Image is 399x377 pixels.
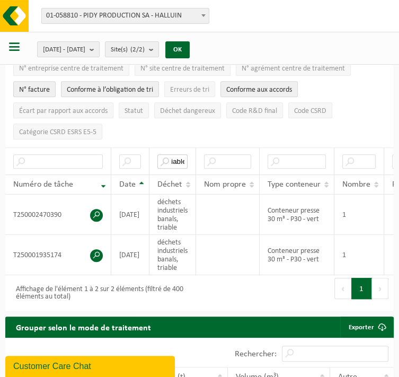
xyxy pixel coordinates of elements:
[111,235,149,275] td: [DATE]
[13,60,129,76] button: N° entreprise centre de traitementN° entreprise centre de traitement: Activate to sort
[235,350,277,358] label: Rechercher:
[13,124,102,139] button: Catégorie CSRD ESRS E5-5Catégorie CSRD ESRS E5-5: Activate to sort
[149,235,196,275] td: déchets industriels banals, triable
[13,180,73,189] span: Numéro de tâche
[164,81,215,97] button: Erreurs de triErreurs de tri: Activate to sort
[288,102,332,118] button: Code CSRDCode CSRD: Activate to sort
[5,195,111,235] td: T250002470390
[37,41,100,57] button: [DATE] - [DATE]
[334,235,384,275] td: 1
[149,195,196,235] td: déchets industriels banals, triable
[5,235,111,275] td: T250001935174
[135,60,230,76] button: N° site centre de traitementN° site centre de traitement: Activate to sort
[42,8,209,23] span: 01-058810 - PIDY PRODUCTION SA - HALLUIN
[125,107,143,115] span: Statut
[41,8,209,24] span: 01-058810 - PIDY PRODUCTION SA - HALLUIN
[340,317,393,338] a: Exporter
[5,354,177,377] iframe: chat widget
[226,102,283,118] button: Code R&D finalCode R&amp;D final: Activate to sort
[170,86,209,94] span: Erreurs de tri
[130,46,145,53] count: (2/2)
[13,81,56,97] button: N° factureN° facture: Activate to sort
[334,195,384,235] td: 1
[19,128,96,136] span: Catégorie CSRD ESRS E5-5
[342,180,370,189] span: Nombre
[13,102,113,118] button: Écart par rapport aux accordsÉcart par rapport aux accords: Activate to sort
[220,81,298,97] button: Conforme aux accords : Activate to sort
[242,65,345,73] span: N° agrément centre de traitement
[226,86,292,94] span: Conforme aux accords
[260,195,334,235] td: Conteneur presse 30 m³ - P30 - vert
[372,278,388,299] button: Next
[119,180,136,189] span: Date
[105,41,159,57] button: Site(s)(2/2)
[19,86,50,94] span: N° facture
[111,42,145,58] span: Site(s)
[19,107,108,115] span: Écart par rapport aux accords
[61,81,159,97] button: Conforme à l’obligation de tri : Activate to sort
[268,180,321,189] span: Type conteneur
[351,278,372,299] button: 1
[154,102,221,118] button: Déchet dangereux : Activate to sort
[67,86,153,94] span: Conforme à l’obligation de tri
[232,107,277,115] span: Code R&D final
[140,65,225,73] span: N° site centre de traitement
[160,107,215,115] span: Déchet dangereux
[119,102,149,118] button: StatutStatut: Activate to sort
[5,317,162,337] h2: Grouper selon le mode de traitement
[294,107,326,115] span: Code CSRD
[111,195,149,235] td: [DATE]
[236,60,351,76] button: N° agrément centre de traitementN° agrément centre de traitement: Activate to sort
[43,42,85,58] span: [DATE] - [DATE]
[19,65,123,73] span: N° entreprise centre de traitement
[334,278,351,299] button: Previous
[165,41,190,58] button: OK
[260,235,334,275] td: Conteneur presse 30 m³ - P30 - vert
[11,280,194,306] div: Affichage de l'élément 1 à 2 sur 2 éléments (filtré de 400 éléments au total)
[204,180,246,189] span: Nom propre
[157,180,182,189] span: Déchet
